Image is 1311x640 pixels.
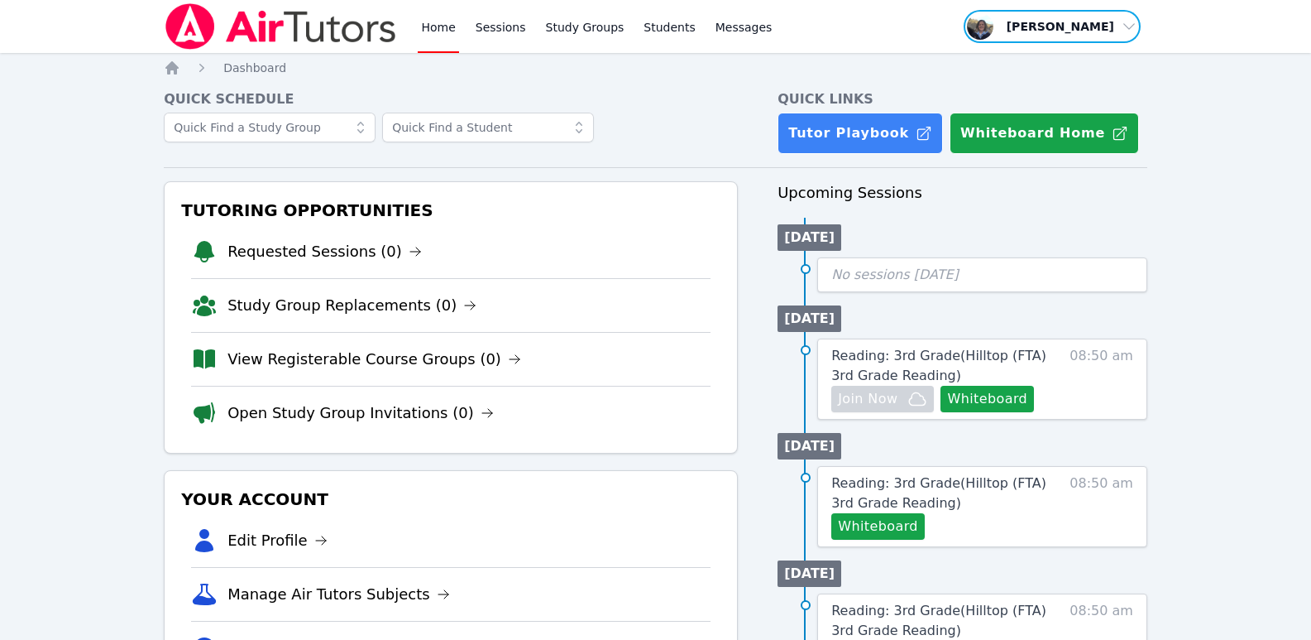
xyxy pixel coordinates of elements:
[1069,346,1133,412] span: 08:50 am
[227,294,476,317] a: Study Group Replacements (0)
[227,348,521,371] a: View Registerable Course Groups (0)
[178,195,724,225] h3: Tutoring Opportunities
[164,113,376,142] input: Quick Find a Study Group
[940,386,1034,412] button: Whiteboard
[164,3,398,50] img: Air Tutors
[178,484,724,514] h3: Your Account
[778,433,841,460] li: [DATE]
[831,267,959,282] span: No sessions [DATE]
[164,60,1147,76] nav: Breadcrumb
[778,181,1147,205] h3: Upcoming Sessions
[164,89,738,109] h4: Quick Schedule
[227,240,422,263] a: Requested Sessions (0)
[227,402,494,425] a: Open Study Group Invitations (0)
[382,113,594,142] input: Quick Find a Student
[227,583,450,606] a: Manage Air Tutors Subjects
[838,389,897,409] span: Join Now
[950,113,1139,154] button: Whiteboard Home
[831,474,1058,513] a: Reading: 3rd Grade(Hilltop (FTA) 3rd Grade Reading)
[831,348,1046,383] span: Reading: 3rd Grade ( Hilltop (FTA) 3rd Grade Reading )
[223,61,286,75] span: Dashboard
[715,19,773,36] span: Messages
[831,475,1046,511] span: Reading: 3rd Grade ( Hilltop (FTA) 3rd Grade Reading )
[831,513,925,540] button: Whiteboard
[223,60,286,76] a: Dashboard
[778,113,943,154] a: Tutor Playbook
[831,346,1058,386] a: Reading: 3rd Grade(Hilltop (FTA) 3rd Grade Reading)
[778,306,841,332] li: [DATE]
[778,561,841,587] li: [DATE]
[831,603,1046,638] span: Reading: 3rd Grade ( Hilltop (FTA) 3rd Grade Reading )
[778,89,1147,109] h4: Quick Links
[1069,474,1133,540] span: 08:50 am
[778,224,841,251] li: [DATE]
[831,386,934,412] button: Join Now
[227,529,328,552] a: Edit Profile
